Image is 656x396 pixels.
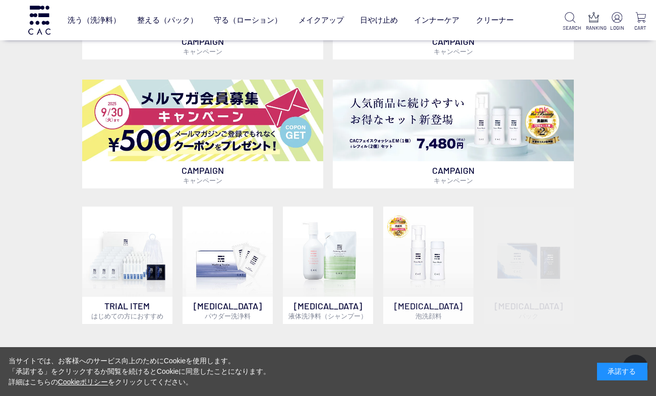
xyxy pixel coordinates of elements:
[82,80,323,161] img: メルマガ会員募集
[383,297,474,324] p: [MEDICAL_DATA]
[205,312,251,320] span: パウダー洗浄料
[633,12,648,32] a: CART
[563,12,578,32] a: SEARCH
[283,207,374,324] a: [MEDICAL_DATA]液体洗浄料（シャンプー）
[333,161,574,188] p: CAMPAIGN
[484,297,574,324] p: [MEDICAL_DATA]
[82,207,173,324] a: トライアルセット TRIAL ITEMはじめての方におすすめ
[415,312,442,320] span: 泡洗顔料
[82,80,323,188] a: メルマガ会員募集 メルマガ会員募集 CAMPAIGNキャンペーン
[82,207,173,297] img: トライアルセット
[434,176,473,184] span: キャンペーン
[597,363,647,380] div: 承諾する
[383,207,474,297] img: 泡洗顔料
[183,207,273,324] a: [MEDICAL_DATA]パウダー洗浄料
[610,24,625,32] p: LOGIN
[414,7,459,33] a: インナーケア
[333,80,574,161] img: フェイスウォッシュ＋レフィル2個セット
[476,7,514,33] a: クリーナー
[27,6,52,34] img: logo
[82,161,323,188] p: CAMPAIGN
[91,312,163,320] span: はじめての方におすすめ
[563,24,578,32] p: SEARCH
[586,24,601,32] p: RANKING
[360,7,398,33] a: 日やけ止め
[383,207,474,324] a: 泡洗顔料 [MEDICAL_DATA]泡洗顔料
[137,7,198,33] a: 整える（パック）
[633,24,648,32] p: CART
[183,297,273,324] p: [MEDICAL_DATA]
[586,12,601,32] a: RANKING
[68,7,121,33] a: 洗う（洗浄料）
[58,378,108,386] a: Cookieポリシー
[299,7,344,33] a: メイクアップ
[283,297,374,324] p: [MEDICAL_DATA]
[333,80,574,188] a: フェイスウォッシュ＋レフィル2個セット フェイスウォッシュ＋レフィル2個セット CAMPAIGNキャンペーン
[484,207,574,324] a: [MEDICAL_DATA]パック
[183,176,222,184] span: キャンペーン
[519,312,539,320] span: パック
[9,356,271,387] div: 当サイトでは、お客様へのサービス向上のためにCookieを使用します。 「承諾する」をクリックするか閲覧を続けるとCookieに同意したことになります。 詳細はこちらの をクリックしてください。
[214,7,282,33] a: 守る（ローション）
[610,12,625,32] a: LOGIN
[82,297,173,324] p: TRIAL ITEM
[288,312,367,320] span: 液体洗浄料（シャンプー）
